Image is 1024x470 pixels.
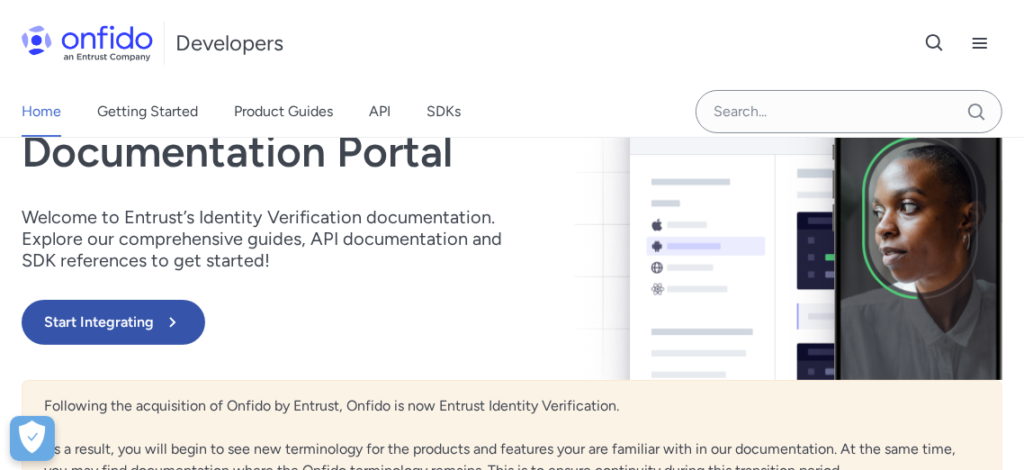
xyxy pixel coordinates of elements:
button: Open navigation menu button [957,21,1002,66]
button: Start Integrating [22,300,205,345]
svg: Open search button [924,32,946,54]
a: Start Integrating [22,300,708,345]
a: Home [22,86,61,137]
a: API [369,86,391,137]
button: Open Preferences [10,416,55,461]
input: Onfido search input field [696,90,1002,133]
svg: Open navigation menu button [969,32,991,54]
div: Cookie Preferences [10,416,55,461]
h1: Developers [175,29,283,58]
a: Getting Started [97,86,198,137]
a: Product Guides [234,86,333,137]
button: Open search button [912,21,957,66]
a: SDKs [427,86,461,137]
p: Welcome to Entrust’s Identity Verification documentation. Explore our comprehensive guides, API d... [22,206,525,271]
img: Onfido Logo [22,25,153,61]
